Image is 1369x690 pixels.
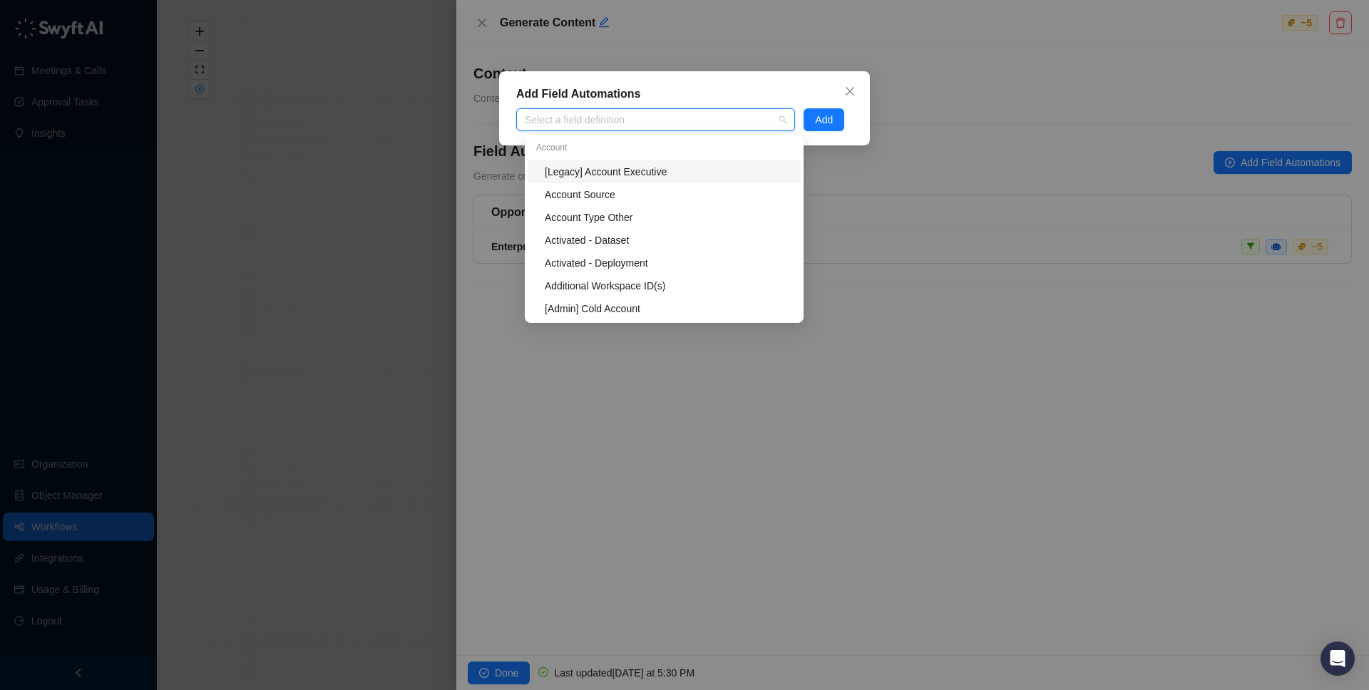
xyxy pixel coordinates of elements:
[528,274,801,297] div: Additional Workspace ID(s)
[545,301,792,316] div: [Admin] Cold Account
[516,86,853,103] div: Add Field Automations
[545,278,792,294] div: Additional Workspace ID(s)
[528,206,801,229] div: Account Type Other
[1321,642,1355,676] div: Open Intercom Messenger
[844,86,856,97] span: close
[545,232,792,248] div: Activated - Dataset
[839,80,861,103] button: Close
[528,160,801,183] div: [Legacy] Account Executive
[528,252,801,274] div: Activated - Deployment
[528,183,801,206] div: Account Source
[528,297,801,320] div: [Admin] Cold Account
[528,229,801,252] div: Activated - Dataset
[545,164,792,180] div: [Legacy] Account Executive
[815,112,833,128] span: Add
[545,187,792,202] div: Account Source
[545,210,792,225] div: Account Type Other
[528,138,801,160] div: Account
[804,108,844,131] button: Add
[545,255,792,271] div: Activated - Deployment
